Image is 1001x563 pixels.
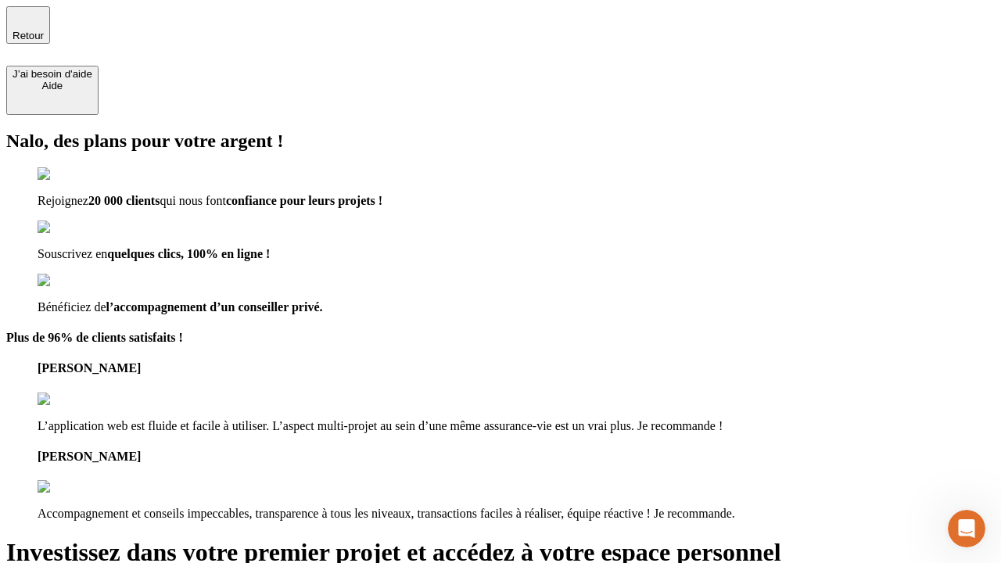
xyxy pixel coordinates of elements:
h4: Plus de 96% de clients satisfaits ! [6,331,995,345]
p: Accompagnement et conseils impeccables, transparence à tous les niveaux, transactions faciles à r... [38,507,995,521]
p: L’application web est fluide et facile à utiliser. L’aspect multi-projet au sein d’une même assur... [38,419,995,433]
span: Rejoignez [38,194,88,207]
img: checkmark [38,167,105,181]
span: 20 000 clients [88,194,160,207]
span: confiance pour leurs projets ! [226,194,382,207]
iframe: Intercom live chat [948,510,985,547]
img: checkmark [38,274,105,288]
span: qui nous font [160,194,225,207]
div: J’ai besoin d'aide [13,68,92,80]
span: Bénéficiez de [38,300,106,314]
div: Aide [13,80,92,91]
button: J’ai besoin d'aideAide [6,66,99,115]
h4: [PERSON_NAME] [38,450,995,464]
img: reviews stars [38,393,115,407]
span: Souscrivez en [38,247,107,260]
h4: [PERSON_NAME] [38,361,995,375]
span: l’accompagnement d’un conseiller privé. [106,300,323,314]
img: reviews stars [38,480,115,494]
span: Retour [13,30,44,41]
button: Retour [6,6,50,44]
img: checkmark [38,221,105,235]
span: quelques clics, 100% en ligne ! [107,247,270,260]
h2: Nalo, des plans pour votre argent ! [6,131,995,152]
